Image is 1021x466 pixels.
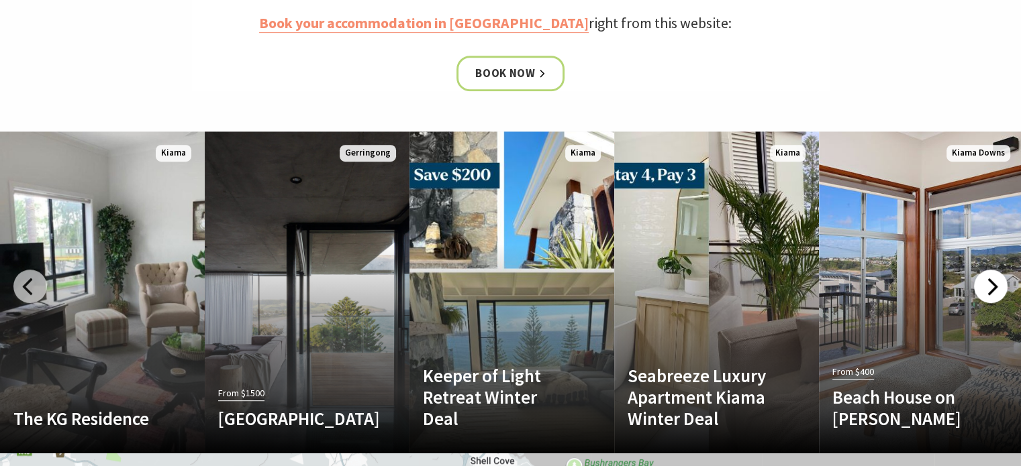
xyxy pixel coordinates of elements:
span: Gerringong [340,145,396,162]
h4: Seabreeze Luxury Apartment Kiama Winter Deal [628,365,775,430]
span: From $1500 [218,386,264,401]
span: Kiama Downs [946,145,1010,162]
a: Another Image Used Seabreeze Luxury Apartment Kiama Winter Deal Kiama [614,131,819,453]
a: Book now [456,56,565,91]
p: right from this website: [259,11,763,35]
a: Another Image Used Keeper of Light Retreat Winter Deal Kiama [409,131,614,453]
span: Kiama [156,145,191,162]
h4: The KG Residence [13,408,160,429]
h4: Keeper of Light Retreat Winter Deal [423,365,570,430]
a: Book your accommodation in [GEOGRAPHIC_DATA] [259,13,589,33]
span: Kiama [565,145,601,162]
a: Another Image Used From $1500 [GEOGRAPHIC_DATA] Gerringong [205,131,409,453]
h4: Beach House on [PERSON_NAME] [832,386,979,430]
span: From $400 [832,364,874,380]
span: Kiama [770,145,806,162]
h4: [GEOGRAPHIC_DATA] [218,408,365,429]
